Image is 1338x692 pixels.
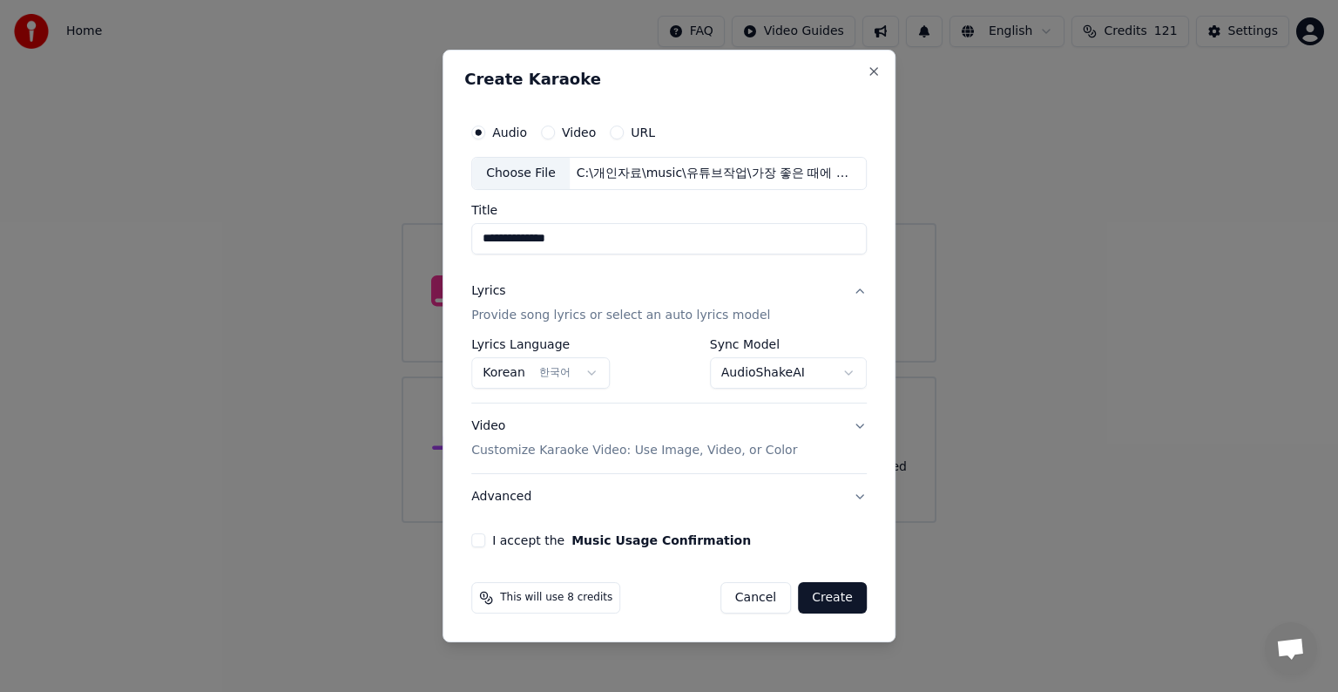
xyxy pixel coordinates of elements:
[710,338,867,350] label: Sync Model
[471,268,867,338] button: LyricsProvide song lyrics or select an auto lyrics model
[492,126,527,139] label: Audio
[471,417,797,459] div: Video
[500,591,612,605] span: This will use 8 credits
[464,71,874,87] h2: Create Karaoke
[471,204,867,216] label: Title
[570,165,866,182] div: C:\개인자료\music\유튜브작업\가장 좋은 때에 인도하시네\가장 좋은 때에 인도하시네.mp3
[562,126,596,139] label: Video
[471,474,867,519] button: Advanced
[471,404,867,473] button: VideoCustomize Karaoke Video: Use Image, Video, or Color
[492,534,751,546] label: I accept the
[472,158,570,189] div: Choose File
[798,582,867,614] button: Create
[471,307,770,324] p: Provide song lyrics or select an auto lyrics model
[471,282,505,300] div: Lyrics
[631,126,655,139] label: URL
[471,338,867,403] div: LyricsProvide song lyrics or select an auto lyrics model
[471,338,610,350] label: Lyrics Language
[471,442,797,459] p: Customize Karaoke Video: Use Image, Video, or Color
[571,534,751,546] button: I accept the
[720,582,791,614] button: Cancel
